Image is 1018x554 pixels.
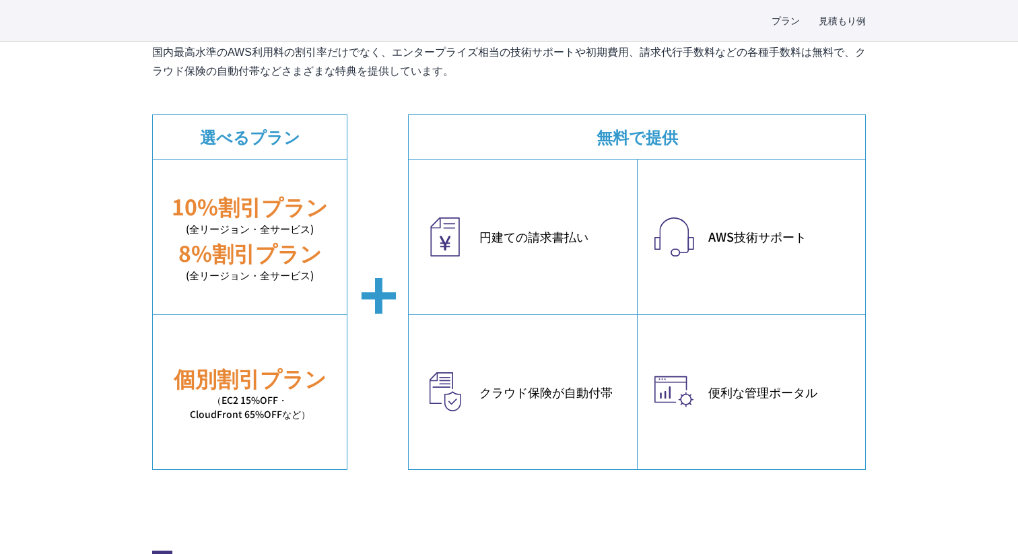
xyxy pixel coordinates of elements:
[152,5,866,81] p: 10%割引プラン、8%割引プランと個別割引プランはAWS利用料を円建ての請求書払いで利用できるだけでなく、手軽にAWS利用料を削減したい企業におすすめです。 国内最高水準のAWS利用料の割引率だ...
[153,221,347,237] small: (全リージョン・全サービス)
[409,115,865,159] dt: 無料で提供
[772,13,800,28] a: プラン
[708,383,852,401] em: 便利な管理ポータル
[174,362,327,393] em: 個別割引プラン
[153,268,347,283] small: (全リージョン・全サービス)
[153,393,347,421] small: （EC2 15%OFF・ CloudFront 65%OFFなど）
[708,228,852,246] em: AWS技術サポート
[479,228,623,246] em: 円建ての請求書払い
[153,115,347,159] dt: 選べるプラン
[819,13,866,28] a: 見積もり例
[172,191,328,221] em: 10%割引プラン
[178,237,322,268] em: 8%割引プラン
[479,383,623,401] em: クラウド保険が自動付帯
